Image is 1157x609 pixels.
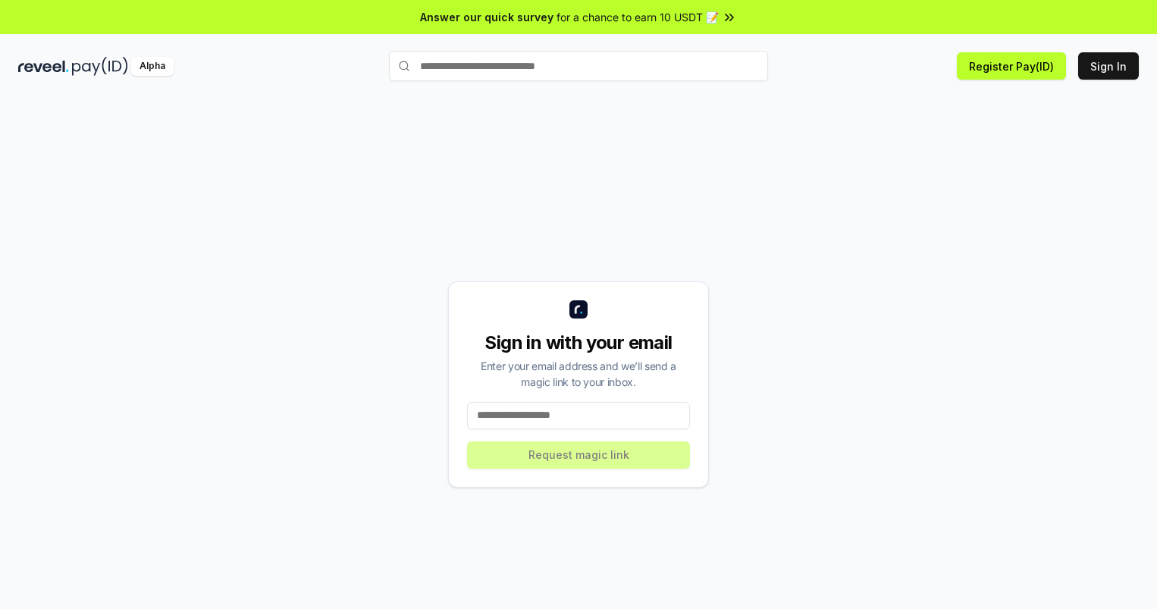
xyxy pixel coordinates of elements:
img: pay_id [72,57,128,76]
div: Sign in with your email [467,331,690,355]
button: Register Pay(ID) [957,52,1066,80]
div: Alpha [131,57,174,76]
span: Answer our quick survey [420,9,553,25]
div: Enter your email address and we’ll send a magic link to your inbox. [467,358,690,390]
span: for a chance to earn 10 USDT 📝 [557,9,719,25]
button: Sign In [1078,52,1139,80]
img: logo_small [569,300,588,319]
img: reveel_dark [18,57,69,76]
